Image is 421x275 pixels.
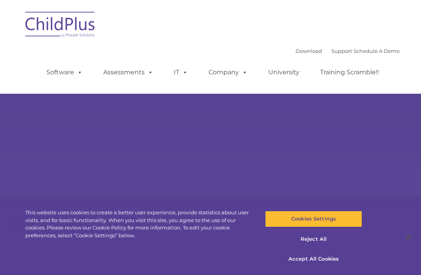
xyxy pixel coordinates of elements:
a: Company [201,65,255,80]
img: ChildPlus by Procare Solutions [21,6,99,45]
a: University [260,65,307,80]
button: Close [400,229,417,246]
button: Reject All [265,231,362,247]
div: This website uses cookies to create a better user experience, provide statistics about user visit... [25,209,253,239]
a: Download [295,48,322,54]
a: Assessments [96,65,161,80]
a: IT [166,65,196,80]
button: Cookies Settings [265,211,362,227]
a: Software [39,65,90,80]
a: Schedule A Demo [354,48,400,54]
a: Training Scramble!! [312,65,387,80]
button: Accept All Cookies [265,251,362,267]
font: | [295,48,400,54]
a: Support [331,48,352,54]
